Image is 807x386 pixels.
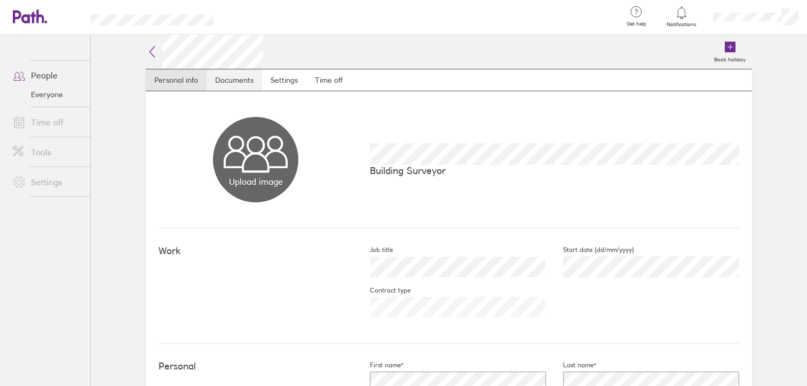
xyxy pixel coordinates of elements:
label: Book holiday [708,53,752,63]
span: Notifications [664,21,699,28]
label: Last name* [546,361,596,369]
p: Building Surveyor [370,165,739,176]
label: Start date (dd/mm/yyyy) [546,246,634,254]
a: Book holiday [708,35,752,69]
a: Settings [4,171,90,193]
a: Time off [306,69,351,91]
h4: Personal [159,361,353,372]
span: Get help [619,21,654,27]
a: Time off [4,112,90,133]
label: Contract type [353,286,410,295]
a: Everyone [4,86,90,103]
a: Personal info [146,69,207,91]
a: Settings [262,69,306,91]
a: Documents [207,69,262,91]
a: People [4,65,90,86]
label: First name* [353,361,403,369]
a: Notifications [664,5,699,28]
label: Job title [353,246,393,254]
a: Tools [4,141,90,163]
h4: Work [159,246,353,257]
